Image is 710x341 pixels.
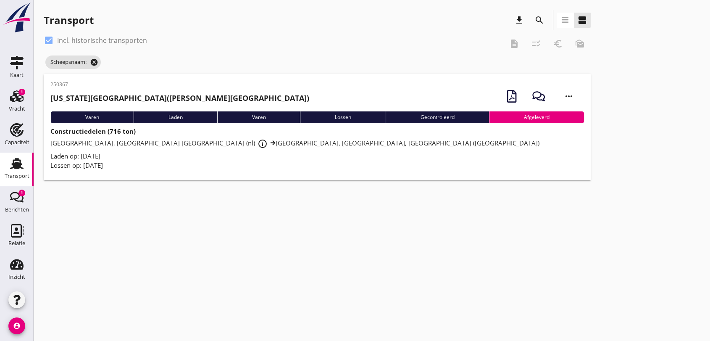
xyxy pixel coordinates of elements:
[50,93,167,103] strong: [US_STATE][GEOGRAPHIC_DATA]
[50,152,100,160] span: Laden op: [DATE]
[9,106,25,111] div: Vracht
[557,85,581,108] i: more_horiz
[57,36,147,45] label: Incl. historische transporten
[489,111,584,123] div: Afgeleverd
[5,173,29,179] div: Transport
[217,111,300,123] div: Varen
[50,139,539,147] span: [GEOGRAPHIC_DATA], [GEOGRAPHIC_DATA] [GEOGRAPHIC_DATA] (nl) [GEOGRAPHIC_DATA], [GEOGRAPHIC_DATA],...
[50,161,103,169] span: Lossen op: [DATE]
[577,15,587,25] i: view_agenda
[10,72,24,78] div: Kaart
[2,2,32,33] img: logo-small.a267ee39.svg
[8,274,25,280] div: Inzicht
[50,127,136,135] strong: Constructiedelen (716 ton)
[50,111,134,123] div: Varen
[8,241,25,246] div: Relatie
[514,15,524,25] i: download
[8,317,25,334] i: account_circle
[5,140,29,145] div: Capaciteit
[386,111,489,123] div: Gecontroleerd
[18,190,25,196] div: 1
[90,58,98,66] i: cancel
[534,15,544,25] i: search
[44,13,94,27] div: Transport
[5,207,29,212] div: Berichten
[45,56,101,69] span: Scheepsnaam:
[50,93,309,104] h2: ([PERSON_NAME][GEOGRAPHIC_DATA])
[44,74,591,180] a: 250367[US_STATE][GEOGRAPHIC_DATA]([PERSON_NAME][GEOGRAPHIC_DATA])VarenLadenVarenLossenGecontrolee...
[18,89,25,95] div: 1
[560,15,570,25] i: view_headline
[134,111,217,123] div: Laden
[50,81,309,88] p: 250367
[258,139,268,149] i: info_outline
[300,111,386,123] div: Lossen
